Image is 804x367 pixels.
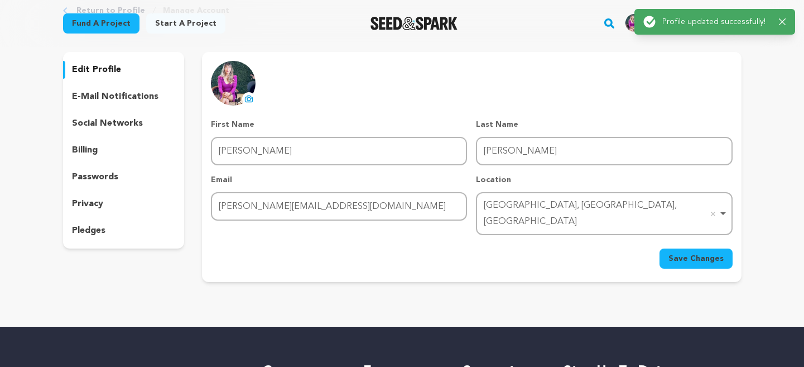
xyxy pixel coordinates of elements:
span: Save Changes [668,253,724,264]
p: edit profile [72,63,121,77]
img: Seed&Spark Logo Dark Mode [370,17,458,30]
a: Fund a project [63,13,139,34]
p: Email [211,174,467,185]
p: social networks [72,117,143,130]
button: social networks [63,115,185,132]
div: [GEOGRAPHIC_DATA], [GEOGRAPHIC_DATA], [GEOGRAPHIC_DATA] [484,198,718,230]
button: edit profile [63,61,185,79]
button: Save Changes [659,249,733,269]
p: Last Name [476,119,732,130]
p: privacy [72,197,103,211]
span: Luna Z.'s Profile [623,12,741,35]
input: First Name [211,137,467,165]
p: passwords [72,170,118,184]
p: billing [72,144,98,157]
button: Remove item: 'ChIJE9on3F3HwoAR9AhGJW_fL-I' [707,208,719,220]
button: pledges [63,222,185,240]
p: Profile updated successfully! [662,16,770,27]
a: Seed&Spark Homepage [370,17,458,30]
p: Location [476,174,732,185]
button: passwords [63,168,185,186]
button: billing [63,141,185,159]
a: Luna Z.'s Profile [623,12,741,32]
input: Email [211,192,467,221]
button: privacy [63,195,185,213]
p: pledges [72,224,105,237]
p: e-mail notifications [72,90,158,103]
button: e-mail notifications [63,88,185,106]
input: Last Name [476,137,732,165]
a: Start a project [146,13,225,34]
p: First Name [211,119,467,130]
